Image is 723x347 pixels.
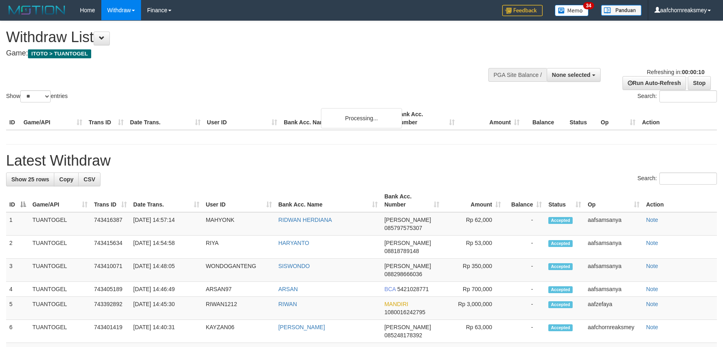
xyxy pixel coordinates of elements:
[6,4,68,16] img: MOTION_logo.png
[601,5,642,16] img: panduan.png
[384,286,396,292] span: BCA
[6,49,474,57] h4: Game:
[639,107,717,130] th: Action
[443,297,504,320] td: Rp 3,000,000
[646,286,658,292] a: Note
[78,172,101,186] a: CSV
[29,236,91,259] td: TUANTOGEL
[443,212,504,236] td: Rp 62,000
[83,176,95,183] span: CSV
[203,282,275,297] td: ARSAN97
[384,263,431,269] span: [PERSON_NAME]
[6,107,20,130] th: ID
[458,107,523,130] th: Amount
[504,236,545,259] td: -
[688,76,711,90] a: Stop
[548,217,573,224] span: Accepted
[278,263,310,269] a: SISWONDO
[393,107,458,130] th: Bank Acc. Number
[443,236,504,259] td: Rp 53,000
[646,240,658,246] a: Note
[622,76,686,90] a: Run Auto-Refresh
[6,320,29,343] td: 6
[646,263,658,269] a: Note
[278,240,309,246] a: HARYANTO
[321,108,402,128] div: Processing...
[583,2,594,9] span: 34
[278,217,332,223] a: RIDWAN HERDIANA
[6,29,474,45] h1: Withdraw List
[566,107,597,130] th: Status
[278,301,297,307] a: RIWAN
[20,90,51,102] select: Showentries
[278,286,298,292] a: ARSAN
[637,172,717,185] label: Search:
[91,282,130,297] td: 743405189
[203,189,275,212] th: User ID: activate to sort column ascending
[6,259,29,282] td: 3
[584,282,643,297] td: aafsamsanya
[548,301,573,308] span: Accepted
[91,212,130,236] td: 743416387
[203,320,275,343] td: KAYZAN06
[203,259,275,282] td: WONDOGANTENG
[584,320,643,343] td: aafchornreaksmey
[11,176,49,183] span: Show 25 rows
[6,153,717,169] h1: Latest Withdraw
[86,107,127,130] th: Trans ID
[91,189,130,212] th: Trans ID: activate to sort column ascending
[130,282,203,297] td: [DATE] 14:46:49
[130,212,203,236] td: [DATE] 14:57:14
[643,189,717,212] th: Action
[504,297,545,320] td: -
[130,320,203,343] td: [DATE] 14:40:31
[443,282,504,297] td: Rp 700,000
[384,309,425,315] span: Copy 1080016242795 to clipboard
[504,212,545,236] td: -
[646,324,658,330] a: Note
[523,107,566,130] th: Balance
[130,236,203,259] td: [DATE] 14:54:58
[384,248,419,254] span: Copy 08818789148 to clipboard
[647,69,704,75] span: Refreshing in:
[646,301,658,307] a: Note
[91,236,130,259] td: 743415634
[384,332,422,338] span: Copy 085248178392 to clipboard
[682,69,704,75] strong: 00:00:10
[6,90,68,102] label: Show entries
[29,259,91,282] td: TUANTOGEL
[548,240,573,247] span: Accepted
[584,297,643,320] td: aafzefaya
[443,189,504,212] th: Amount: activate to sort column ascending
[384,217,431,223] span: [PERSON_NAME]
[659,172,717,185] input: Search:
[659,90,717,102] input: Search:
[6,297,29,320] td: 5
[555,5,589,16] img: Button%20Memo.svg
[548,263,573,270] span: Accepted
[130,189,203,212] th: Date Trans.: activate to sort column ascending
[6,172,54,186] a: Show 25 rows
[275,189,381,212] th: Bank Acc. Name: activate to sort column ascending
[443,259,504,282] td: Rp 350,000
[384,324,431,330] span: [PERSON_NAME]
[502,5,543,16] img: Feedback.jpg
[6,282,29,297] td: 4
[584,212,643,236] td: aafsamsanya
[504,320,545,343] td: -
[203,212,275,236] td: MAHYONK
[384,271,422,277] span: Copy 088298666036 to clipboard
[6,189,29,212] th: ID: activate to sort column descending
[20,107,86,130] th: Game/API
[29,297,91,320] td: TUANTOGEL
[54,172,79,186] a: Copy
[6,212,29,236] td: 1
[91,259,130,282] td: 743410071
[397,286,429,292] span: Copy 5421028771 to clipboard
[381,189,443,212] th: Bank Acc. Number: activate to sort column ascending
[203,236,275,259] td: RIYA
[29,282,91,297] td: TUANTOGEL
[584,236,643,259] td: aafsamsanya
[29,189,91,212] th: Game/API: activate to sort column ascending
[548,286,573,293] span: Accepted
